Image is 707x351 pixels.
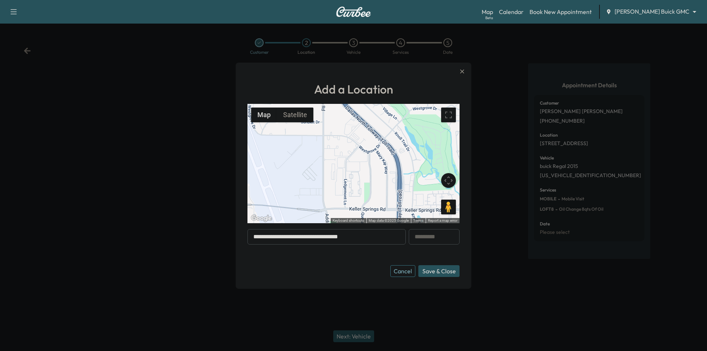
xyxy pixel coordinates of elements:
a: Terms (opens in new tab) [413,218,423,222]
a: MapBeta [482,7,493,16]
button: Map camera controls [441,173,456,188]
button: Keyboard shortcuts [333,218,364,223]
div: Beta [485,15,493,21]
img: Google [249,214,274,223]
button: Show street map [251,108,277,122]
span: Map data ©2025 Google [369,218,409,222]
button: Show satellite imagery [277,108,313,122]
a: Report a map error [428,218,457,222]
button: Drag Pegman onto the map to open Street View [441,200,456,214]
a: Calendar [499,7,524,16]
span: [PERSON_NAME] Buick GMC [615,7,689,16]
button: Toggle fullscreen view [441,108,456,122]
a: Book New Appointment [530,7,592,16]
img: Curbee Logo [336,7,371,17]
button: Cancel [390,265,415,277]
a: Open this area in Google Maps (opens a new window) [249,214,274,223]
h1: Add a Location [247,80,460,98]
button: Save & Close [418,265,460,277]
